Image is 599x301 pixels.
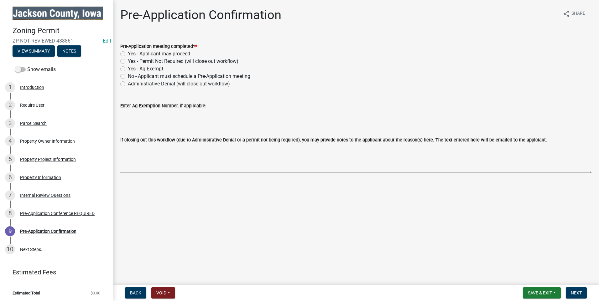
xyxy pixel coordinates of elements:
span: Back [130,290,141,295]
span: $0.00 [91,291,100,295]
div: 7 [5,190,15,200]
label: No - Applicant must schedule a Pre-Application meeting [128,73,250,80]
div: Parcel Search [20,121,47,125]
wm-modal-confirm: Notes [57,49,81,54]
span: Void [156,290,166,295]
h1: Pre-Application Confirmation [120,8,281,23]
div: Internal Review Questions [20,193,70,197]
button: Void [151,287,175,298]
a: Estimated Fees [5,266,103,278]
div: 9 [5,226,15,236]
button: Back [125,287,146,298]
div: 6 [5,172,15,182]
wm-modal-confirm: Edit Application Number [103,38,111,44]
div: 4 [5,136,15,146]
a: Edit [103,38,111,44]
label: Yes - Applicant may proceed [128,50,190,58]
div: Property Project Information [20,157,76,161]
h4: Zoning Permit [13,26,108,35]
i: share [563,10,570,18]
button: View Summary [13,45,55,57]
wm-modal-confirm: Summary [13,49,55,54]
button: Save & Exit [523,287,561,298]
div: 10 [5,244,15,254]
div: 3 [5,118,15,128]
div: Pre-Application Conference REQUIRED [20,211,95,216]
img: Jackson County, Iowa [13,7,103,20]
div: 8 [5,208,15,218]
button: shareShare [558,8,590,20]
div: 2 [5,100,15,110]
span: ZP-NOT REVIEWED-488861 [13,38,100,44]
div: Pre-Application Confirmation [20,229,76,233]
label: Pre-Application meeting completed? [120,44,197,49]
div: Property Information [20,175,61,180]
div: Property Owner Information [20,139,75,143]
span: Share [571,10,585,18]
label: Yes - Ag Exempt [128,65,163,73]
div: 5 [5,154,15,164]
label: Administrative Denial (will close out workflow) [128,80,230,88]
span: Save & Exit [528,290,552,295]
label: Enter Ag Exemption Number, if applicable: [120,104,206,108]
button: Notes [57,45,81,57]
span: Next [571,290,582,295]
span: Estimated Total [13,291,40,295]
label: Yes - Permit Not Required (will close out workflow) [128,58,238,65]
div: 1 [5,82,15,92]
label: If closing out this workflow (due to Administrative Denial or a permit not being required), you m... [120,138,547,142]
label: Show emails [15,66,56,73]
button: Next [566,287,587,298]
div: Require User [20,103,44,107]
div: Introduction [20,85,44,89]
